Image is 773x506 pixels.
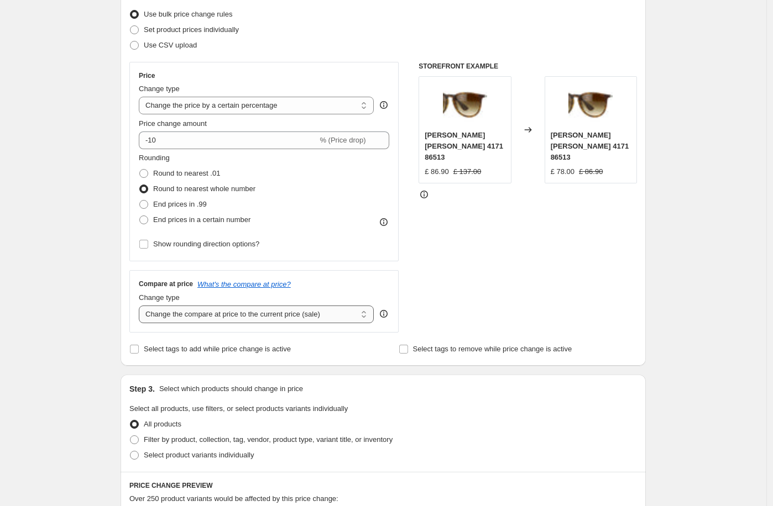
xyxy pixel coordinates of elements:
div: help [378,308,389,319]
span: Round to nearest whole number [153,185,255,193]
p: Select which products should change in price [159,383,303,394]
span: Price change amount [139,119,207,128]
h6: PRICE CHANGE PREVIEW [129,481,637,490]
div: help [378,99,389,110]
span: Over 250 product variants would be affected by this price change: [129,494,338,503]
span: Select tags to remove while price change is active [413,345,572,353]
span: [PERSON_NAME] [PERSON_NAME] 4171 86513 [551,131,629,161]
span: Change type [139,85,180,93]
h2: Step 3. [129,383,155,394]
span: All products [144,420,181,428]
span: Use CSV upload [144,41,197,49]
span: £ 86.90 [579,167,603,176]
span: Select product variants individually [144,451,254,459]
span: £ 86.90 [425,167,448,176]
input: -15 [139,131,317,149]
span: Rounding [139,154,170,162]
img: ray-ban-erika-4171-86513-hd-1_80x.jpg [443,82,487,126]
span: % (Price drop) [320,136,365,144]
h3: Price [139,71,155,80]
span: Round to nearest .01 [153,169,220,177]
span: Set product prices individually [144,25,239,34]
img: ray-ban-erika-4171-86513-hd-1_80x.jpg [568,82,613,126]
span: End prices in a certain number [153,215,250,224]
span: Select tags to add while price change is active [144,345,291,353]
span: Select all products, use filters, or select products variants individually [129,404,348,413]
button: What's the compare at price? [197,280,291,288]
span: End prices in .99 [153,200,207,208]
span: Filter by product, collection, tag, vendor, product type, variant title, or inventory [144,435,393,444]
span: Show rounding direction options? [153,240,259,248]
span: [PERSON_NAME] [PERSON_NAME] 4171 86513 [425,131,503,161]
h6: STOREFRONT EXAMPLE [419,62,637,71]
span: Change type [139,293,180,302]
span: £ 78.00 [551,167,574,176]
span: £ 137.00 [453,167,482,176]
h3: Compare at price [139,280,193,288]
span: Use bulk price change rules [144,10,232,18]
